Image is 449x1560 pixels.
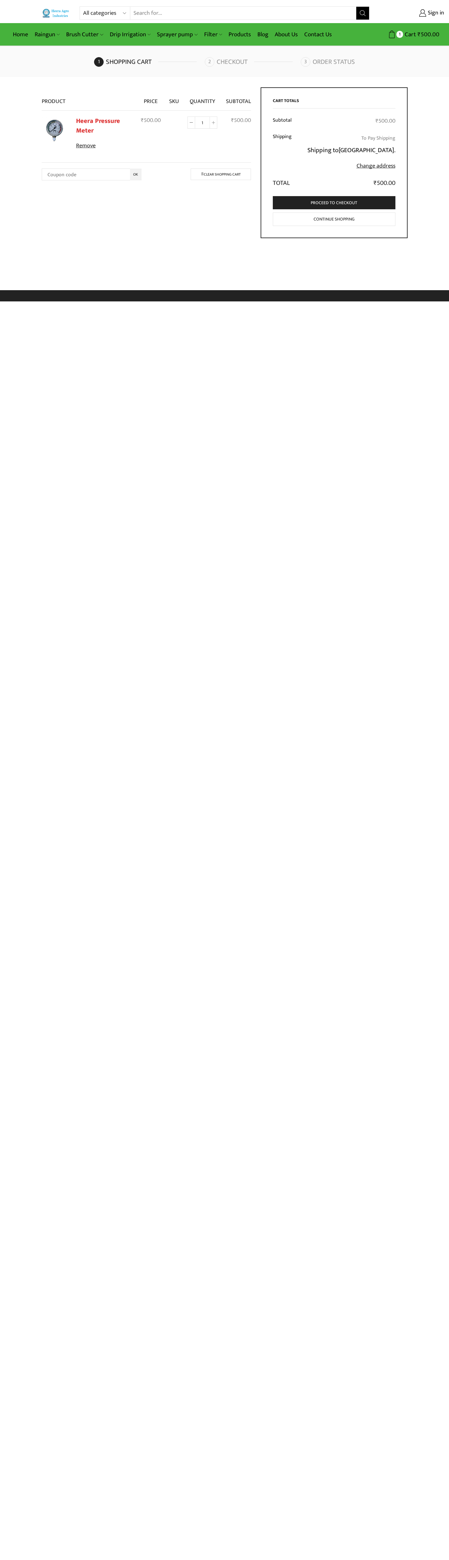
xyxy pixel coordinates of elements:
span: ₹ [231,116,234,125]
a: Clear shopping cart [191,169,251,180]
th: SKU [165,87,183,110]
label: To Pay Shipping [361,134,395,143]
a: About Us [272,27,301,42]
input: Coupon code [42,169,142,180]
span: ₹ [374,178,377,188]
input: Search for... [130,7,356,20]
input: OK [130,169,142,180]
a: Blog [254,27,272,42]
th: Subtotal [273,113,297,129]
th: Price [137,87,165,110]
img: Heera Pressure Meter [42,117,67,143]
a: Remove [76,142,133,150]
bdi: 500.00 [231,116,251,125]
a: Raingun [31,27,63,42]
span: 1 [396,31,403,38]
a: Sprayer pump [154,27,201,42]
bdi: 500.00 [376,116,395,126]
bdi: 500.00 [141,116,161,125]
th: Subtotal [221,87,251,110]
button: Search button [356,7,369,20]
a: Sign in [379,7,444,19]
th: Total [273,174,297,188]
a: Filter [201,27,225,42]
a: Contact Us [301,27,335,42]
strong: [GEOGRAPHIC_DATA] [339,145,394,156]
span: ₹ [376,116,378,126]
span: ₹ [141,116,144,125]
span: Sign in [426,9,444,17]
span: Cart [403,30,416,39]
th: Shipping [273,129,297,174]
span: ₹ [418,30,421,39]
input: Product quantity [195,117,210,129]
a: Brush Cutter [63,27,106,42]
a: 1 Cart ₹500.00 [376,29,439,40]
a: Checkout [205,57,299,67]
a: Home [10,27,31,42]
a: Change address [357,161,395,171]
a: Proceed to checkout [273,196,395,209]
bdi: 500.00 [374,178,395,188]
h2: Cart totals [273,98,395,108]
a: Heera Pressure Meter [76,116,120,136]
a: Products [225,27,254,42]
a: Drip Irrigation [107,27,154,42]
th: Quantity [183,87,222,110]
bdi: 500.00 [418,30,439,39]
a: Continue shopping [273,212,395,226]
th: Product [42,87,137,110]
p: Shipping to . [301,145,395,155]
